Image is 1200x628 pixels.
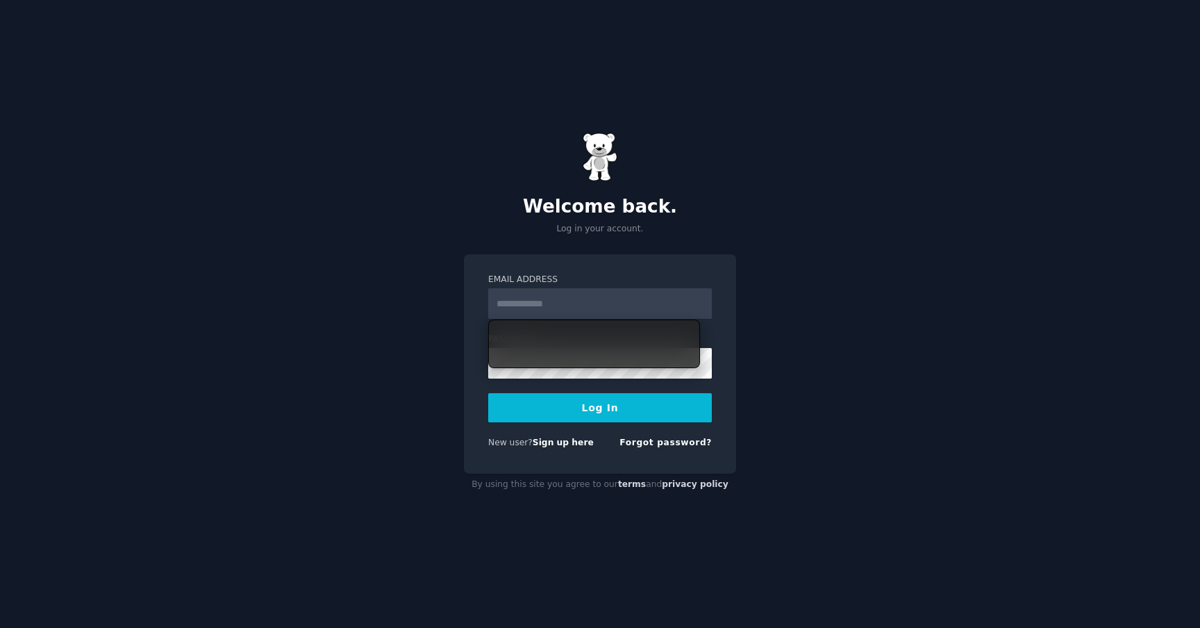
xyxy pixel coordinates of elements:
[488,438,533,447] span: New user?
[488,274,712,286] label: Email Address
[583,133,617,181] img: Gummy Bear
[464,223,736,235] p: Log in your account.
[619,438,712,447] a: Forgot password?
[464,196,736,218] h2: Welcome back.
[533,438,594,447] a: Sign up here
[618,479,646,489] a: terms
[662,479,728,489] a: privacy policy
[464,474,736,496] div: By using this site you agree to our and
[488,393,712,422] button: Log In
